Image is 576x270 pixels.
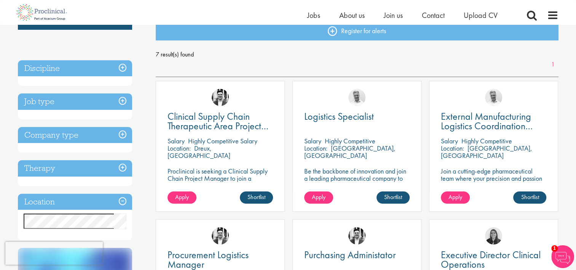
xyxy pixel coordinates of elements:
span: Salary [304,137,321,145]
a: Contact [422,10,445,20]
span: Apply [448,193,462,201]
a: 1 [547,60,558,69]
p: Highly Competitive [461,137,512,145]
span: Location: [441,144,464,153]
p: Dreux, [GEOGRAPHIC_DATA] [168,144,230,160]
span: Logistics Specialist [304,110,374,123]
h3: Location [18,194,132,210]
span: Location: [304,144,327,153]
span: Salary [168,137,185,145]
img: Edward Little [348,227,365,244]
a: Upload CV [464,10,498,20]
img: Edward Little [212,227,229,244]
a: Clinical Supply Chain Therapeutic Area Project Manager [168,112,273,131]
h3: Therapy [18,160,132,177]
a: Logistics Specialist [304,112,410,121]
p: [GEOGRAPHIC_DATA], [GEOGRAPHIC_DATA] [441,144,532,160]
img: Joshua Bye [485,89,502,106]
span: 7 result(s) found [156,49,558,60]
a: Apply [441,191,470,204]
span: 1 [551,245,558,252]
a: Shortlist [377,191,410,204]
a: Shortlist [513,191,546,204]
a: Apply [168,191,196,204]
a: Register for alerts [156,21,558,40]
p: Highly Competitive [325,137,375,145]
p: Be the backbone of innovation and join a leading pharmaceutical company to help keep life-changin... [304,167,410,196]
span: Clinical Supply Chain Therapeutic Area Project Manager [168,110,268,142]
h3: Discipline [18,60,132,77]
a: Procurement Logistics Manager [168,250,273,269]
img: Ciara Noble [485,227,502,244]
p: Join a cutting-edge pharmaceutical team where your precision and passion for supply chain will he... [441,167,546,196]
p: [GEOGRAPHIC_DATA], [GEOGRAPHIC_DATA] [304,144,396,160]
img: Joshua Bye [348,89,365,106]
img: Chatbot [551,245,574,268]
a: Executive Director Clinical Operations [441,250,546,269]
p: Highly Competitive Salary [188,137,257,145]
a: Jobs [307,10,320,20]
span: External Manufacturing Logistics Coordination Support [441,110,533,142]
img: Edward Little [212,89,229,106]
h3: Job type [18,93,132,110]
a: External Manufacturing Logistics Coordination Support [441,112,546,131]
a: Join us [384,10,403,20]
span: Apply [312,193,325,201]
p: Proclinical is seeking a Clinical Supply Chain Project Manager to join a dynamic team dedicated t... [168,167,273,204]
span: Purchasing Administator [304,248,396,261]
span: Salary [441,137,458,145]
h3: Company type [18,127,132,143]
span: Apply [175,193,189,201]
a: Purchasing Administator [304,250,410,260]
span: Location: [168,144,191,153]
iframe: reCAPTCHA [5,242,103,265]
a: About us [339,10,365,20]
a: Shortlist [240,191,273,204]
a: Apply [304,191,333,204]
